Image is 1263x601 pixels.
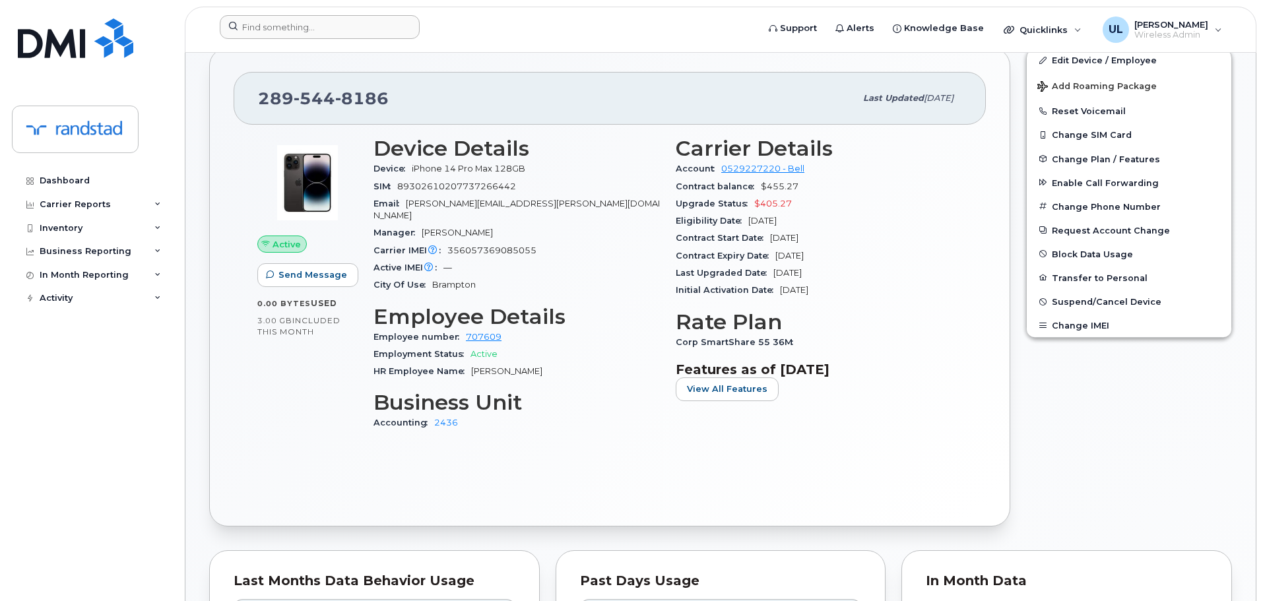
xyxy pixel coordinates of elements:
[257,263,358,287] button: Send Message
[220,15,420,39] input: Find something...
[432,280,476,290] span: Brampton
[1093,16,1231,43] div: Uraib Lakhani
[373,199,406,208] span: Email
[770,233,798,243] span: [DATE]
[257,315,340,337] span: included this month
[1027,171,1231,195] button: Enable Call Forwarding
[994,16,1091,43] div: Quicklinks
[257,299,311,308] span: 0.00 Bytes
[373,164,412,174] span: Device
[373,305,660,329] h3: Employee Details
[1027,195,1231,218] button: Change Phone Number
[1027,313,1231,337] button: Change IMEI
[373,181,397,191] span: SIM
[373,349,470,359] span: Employment Status
[847,22,874,35] span: Alerts
[676,216,748,226] span: Eligibility Date
[676,233,770,243] span: Contract Start Date
[373,332,466,342] span: Employee number
[754,199,792,208] span: $405.27
[373,228,422,237] span: Manager
[373,199,660,220] span: [PERSON_NAME][EMAIL_ADDRESS][PERSON_NAME][DOMAIN_NAME]
[373,263,443,272] span: Active IMEI
[373,137,660,160] h3: Device Details
[1134,19,1208,30] span: [PERSON_NAME]
[1027,290,1231,313] button: Suspend/Cancel Device
[1027,48,1231,72] a: Edit Device / Employee
[780,22,817,35] span: Support
[373,280,432,290] span: City Of Use
[1052,297,1161,307] span: Suspend/Cancel Device
[687,383,767,395] span: View All Features
[422,228,493,237] span: [PERSON_NAME]
[924,93,954,103] span: [DATE]
[748,216,777,226] span: [DATE]
[676,377,779,401] button: View All Features
[397,181,516,191] span: 89302610207737266442
[760,15,826,42] a: Support
[773,268,802,278] span: [DATE]
[1027,72,1231,99] button: Add Roaming Package
[373,418,434,427] span: Accounting
[335,88,389,108] span: 8186
[676,251,775,261] span: Contract Expiry Date
[1027,99,1231,123] button: Reset Voicemail
[1027,218,1231,242] button: Request Account Change
[676,268,773,278] span: Last Upgraded Date
[676,310,962,334] h3: Rate Plan
[863,93,924,103] span: Last updated
[904,22,984,35] span: Knowledge Base
[676,285,780,295] span: Initial Activation Date
[1027,266,1231,290] button: Transfer to Personal
[775,251,804,261] span: [DATE]
[412,164,525,174] span: iPhone 14 Pro Max 128GB
[1027,123,1231,146] button: Change SIM Card
[1027,147,1231,171] button: Change Plan / Features
[1037,81,1157,94] span: Add Roaming Package
[1027,242,1231,266] button: Block Data Usage
[373,245,447,255] span: Carrier IMEI
[466,332,502,342] a: 707609
[721,164,804,174] a: 0529227220 - Bell
[294,88,335,108] span: 544
[257,316,292,325] span: 3.00 GB
[373,366,471,376] span: HR Employee Name
[1052,154,1160,164] span: Change Plan / Features
[780,285,808,295] span: [DATE]
[676,337,800,347] span: Corp SmartShare 55 36M
[1134,30,1208,40] span: Wireless Admin
[434,418,458,427] a: 2436
[761,181,798,191] span: $455.27
[470,349,498,359] span: Active
[676,181,761,191] span: Contract balance
[268,143,347,222] img: image20231002-3703462-by0d28.jpeg
[234,575,515,588] div: Last Months Data Behavior Usage
[1020,24,1068,35] span: Quicklinks
[676,199,754,208] span: Upgrade Status
[443,263,452,272] span: —
[826,15,884,42] a: Alerts
[373,391,660,414] h3: Business Unit
[1109,22,1123,38] span: UL
[926,575,1208,588] div: In Month Data
[278,269,347,281] span: Send Message
[311,298,337,308] span: used
[676,137,962,160] h3: Carrier Details
[447,245,536,255] span: 356057369085055
[273,238,301,251] span: Active
[580,575,862,588] div: Past Days Usage
[884,15,993,42] a: Knowledge Base
[676,164,721,174] span: Account
[676,362,962,377] h3: Features as of [DATE]
[1052,177,1159,187] span: Enable Call Forwarding
[471,366,542,376] span: [PERSON_NAME]
[258,88,389,108] span: 289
